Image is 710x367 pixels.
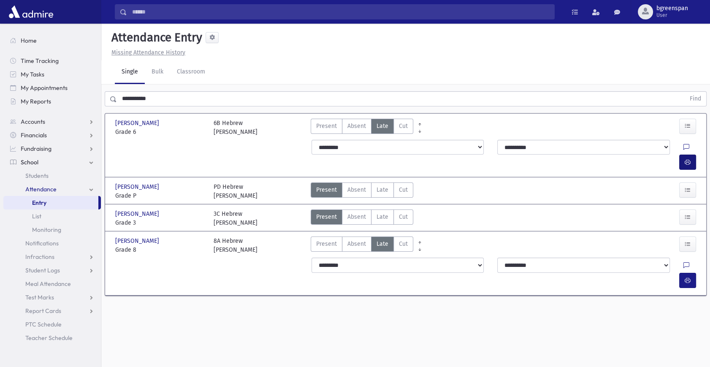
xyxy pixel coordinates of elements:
[377,122,388,130] span: Late
[3,115,101,128] a: Accounts
[3,209,101,223] a: List
[214,237,257,254] div: 8A Hebrew [PERSON_NAME]
[399,212,408,221] span: Cut
[115,209,161,218] span: [PERSON_NAME]
[115,191,205,200] span: Grade P
[3,68,101,81] a: My Tasks
[115,218,205,227] span: Grade 3
[3,95,101,108] a: My Reports
[316,185,337,194] span: Present
[316,212,337,221] span: Present
[115,237,161,245] span: [PERSON_NAME]
[25,239,59,247] span: Notifications
[399,185,408,194] span: Cut
[347,212,366,221] span: Absent
[3,54,101,68] a: Time Tracking
[21,71,44,78] span: My Tasks
[3,237,101,250] a: Notifications
[21,131,47,139] span: Financials
[3,155,101,169] a: School
[21,158,38,166] span: School
[111,49,185,56] u: Missing Attendance History
[127,4,554,19] input: Search
[25,280,71,288] span: Meal Attendance
[115,128,205,136] span: Grade 6
[214,182,257,200] div: PD Hebrew [PERSON_NAME]
[145,60,170,84] a: Bulk
[377,212,388,221] span: Late
[21,57,59,65] span: Time Tracking
[32,199,46,207] span: Entry
[347,239,366,248] span: Absent
[311,209,413,227] div: AttTypes
[377,239,388,248] span: Late
[685,92,706,106] button: Find
[25,334,73,342] span: Teacher Schedule
[3,196,98,209] a: Entry
[3,291,101,304] a: Test Marks
[25,266,60,274] span: Student Logs
[3,277,101,291] a: Meal Attendance
[21,145,51,152] span: Fundraising
[25,321,62,328] span: PTC Schedule
[347,122,366,130] span: Absent
[25,294,54,301] span: Test Marks
[25,185,57,193] span: Attendance
[7,3,55,20] img: AdmirePro
[214,209,257,227] div: 3C Hebrew [PERSON_NAME]
[25,172,49,179] span: Students
[3,331,101,345] a: Teacher Schedule
[316,239,337,248] span: Present
[399,122,408,130] span: Cut
[21,84,68,92] span: My Appointments
[656,5,688,12] span: bgreenspan
[3,182,101,196] a: Attendance
[311,182,413,200] div: AttTypes
[32,212,41,220] span: List
[32,226,61,234] span: Monitoring
[3,128,101,142] a: Financials
[311,237,413,254] div: AttTypes
[108,30,202,45] h5: Attendance Entry
[25,253,54,261] span: Infractions
[3,169,101,182] a: Students
[108,49,185,56] a: Missing Attendance History
[115,245,205,254] span: Grade 8
[3,304,101,318] a: Report Cards
[3,34,101,47] a: Home
[214,119,257,136] div: 6B Hebrew [PERSON_NAME]
[3,223,101,237] a: Monitoring
[377,185,388,194] span: Late
[170,60,212,84] a: Classroom
[656,12,688,19] span: User
[3,250,101,264] a: Infractions
[347,185,366,194] span: Absent
[115,119,161,128] span: [PERSON_NAME]
[3,264,101,277] a: Student Logs
[21,98,51,105] span: My Reports
[3,142,101,155] a: Fundraising
[399,239,408,248] span: Cut
[311,119,413,136] div: AttTypes
[25,307,61,315] span: Report Cards
[21,118,45,125] span: Accounts
[3,81,101,95] a: My Appointments
[21,37,37,44] span: Home
[316,122,337,130] span: Present
[3,318,101,331] a: PTC Schedule
[115,60,145,84] a: Single
[115,182,161,191] span: [PERSON_NAME]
